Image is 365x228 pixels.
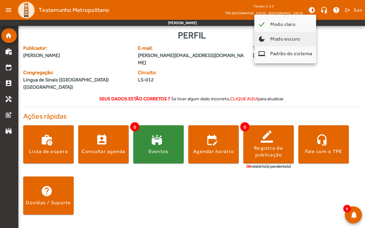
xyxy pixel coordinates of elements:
[258,21,265,28] mat-icon: check
[258,50,265,57] mat-icon: computer
[270,51,312,56] span: Padrão do sistema
[270,21,295,27] span: Modo claro
[258,35,265,43] mat-icon: dark_mode
[270,36,300,42] span: Modo escuro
